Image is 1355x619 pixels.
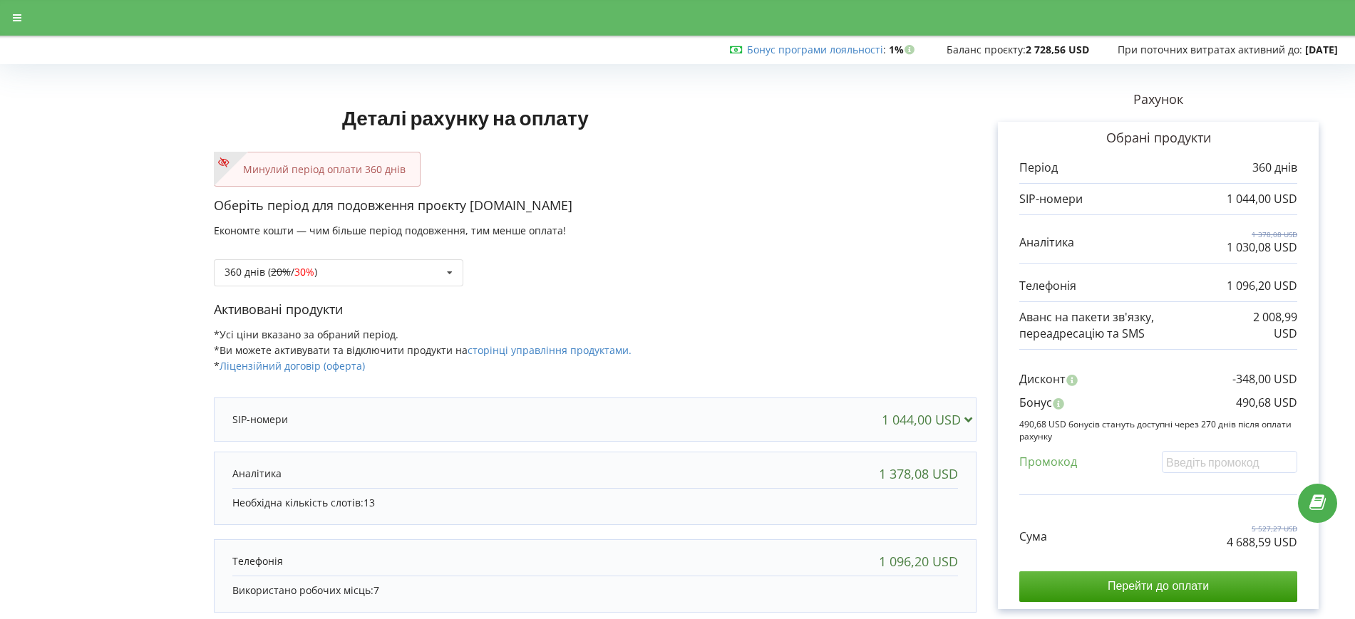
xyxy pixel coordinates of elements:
[1019,160,1058,176] p: Період
[1227,239,1297,256] p: 1 030,08 USD
[214,343,632,357] span: *Ви можете активувати та відключити продукти на
[373,583,379,597] span: 7
[882,412,979,427] div: 1 044,00 USD
[271,265,291,279] s: 20%
[1236,395,1297,411] p: 490,68 USD
[232,554,283,568] p: Телефонія
[1162,451,1297,473] input: Введіть промокод
[220,359,365,373] a: Ліцензійний договір (оферта)
[1227,278,1297,294] p: 1 096,20 USD
[1227,534,1297,551] p: 4 688,59 USD
[1019,454,1077,470] p: Промокод
[1019,571,1297,601] input: Перейти до оплати
[977,90,1340,109] p: Рахунок
[1019,309,1239,342] p: Аванс на пакети зв'язку, переадресацію та SMS
[879,467,958,481] div: 1 378,08 USD
[229,162,406,177] p: Минулий період оплати 360 днів
[1305,43,1338,56] strong: [DATE]
[1019,129,1297,147] p: Обрані продукти
[232,496,958,510] p: Необхідна кількість слотів:
[747,43,883,56] a: Бонус програми лояльності
[1019,278,1076,294] p: Телефонія
[232,467,282,481] p: Аналітика
[947,43,1026,56] span: Баланс проєкту:
[1019,418,1297,442] p: 490,68 USD бонусів стануть доступні через 270 днів після оплати рахунку
[214,83,717,152] h1: Деталі рахунку на оплату
[1026,43,1089,56] strong: 2 728,56 USD
[879,554,958,568] div: 1 096,20 USD
[1019,234,1074,251] p: Аналітика
[232,412,288,427] p: SIP-номери
[1019,529,1047,545] p: Сума
[214,301,977,319] p: Активовані продукти
[1118,43,1302,56] span: При поточних витратах активний до:
[1227,229,1297,239] p: 1 378,08 USD
[1019,191,1083,207] p: SIP-номери
[214,224,566,237] span: Економте кошти — чим більше період подовження, тим менше оплата!
[1232,371,1297,387] p: -348,00 USD
[294,265,314,279] span: 30%
[364,496,375,509] span: 13
[1239,309,1298,342] p: 2 008,99 USD
[214,328,398,341] span: *Усі ціни вказано за обраний період.
[468,343,632,357] a: сторінці управління продуктами.
[1227,191,1297,207] p: 1 044,00 USD
[1019,395,1052,411] p: Бонус
[1019,371,1066,387] p: Дисконт
[747,43,886,56] span: :
[1227,524,1297,534] p: 5 527,27 USD
[214,197,977,215] p: Оберіть період для подовження проєкту [DOMAIN_NAME]
[232,583,958,598] p: Використано робочих місць:
[1252,160,1297,176] p: 360 днів
[225,267,317,277] div: 360 днів ( / )
[889,43,918,56] strong: 1%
